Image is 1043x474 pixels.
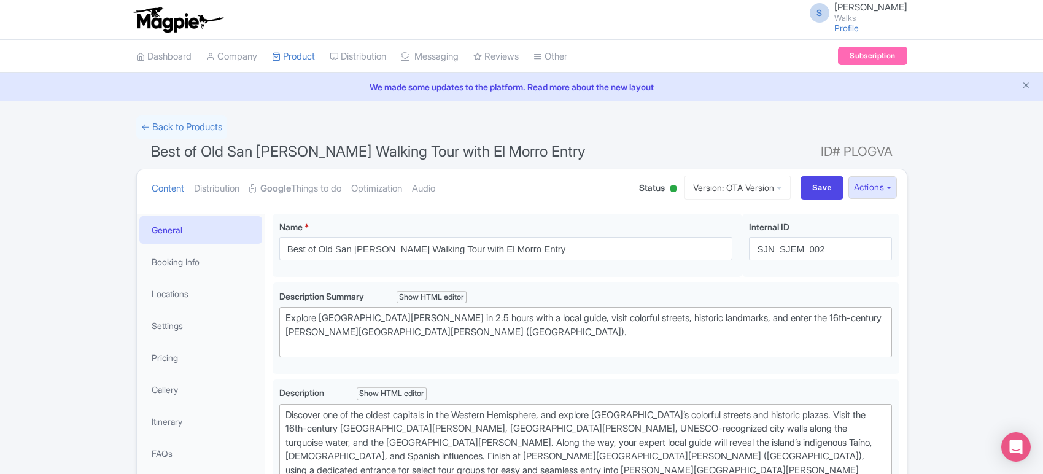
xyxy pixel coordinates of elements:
[801,176,843,200] input: Save
[272,40,315,74] a: Product
[285,311,886,353] div: Explore [GEOGRAPHIC_DATA][PERSON_NAME] in 2.5 hours with a local guide, visit colorful streets, h...
[821,139,893,164] span: ID# PLOGVA
[667,180,680,199] div: Active
[401,40,459,74] a: Messaging
[194,169,239,208] a: Distribution
[151,142,586,160] span: Best of Old San [PERSON_NAME] Walking Tour with El Morro Entry
[802,2,907,22] a: S [PERSON_NAME] Walks
[848,176,897,199] button: Actions
[260,182,291,196] strong: Google
[279,222,303,232] span: Name
[1022,79,1031,93] button: Close announcement
[139,408,262,435] a: Itinerary
[7,80,1036,93] a: We made some updates to the platform. Read more about the new layout
[152,169,184,208] a: Content
[834,1,907,13] span: [PERSON_NAME]
[357,387,427,400] div: Show HTML editor
[136,115,227,139] a: ← Back to Products
[249,169,341,208] a: GoogleThings to do
[412,169,435,208] a: Audio
[139,312,262,340] a: Settings
[330,40,386,74] a: Distribution
[351,169,402,208] a: Optimization
[130,6,225,33] img: logo-ab69f6fb50320c5b225c76a69d11143b.png
[139,344,262,371] a: Pricing
[136,40,192,74] a: Dashboard
[279,387,326,398] span: Description
[838,47,907,65] a: Subscription
[473,40,519,74] a: Reviews
[139,248,262,276] a: Booking Info
[834,23,859,33] a: Profile
[206,40,257,74] a: Company
[810,3,829,23] span: S
[684,176,791,200] a: Version: OTA Version
[397,291,467,304] div: Show HTML editor
[279,291,366,301] span: Description Summary
[139,216,262,244] a: General
[1001,432,1031,462] div: Open Intercom Messenger
[834,14,907,22] small: Walks
[749,222,789,232] span: Internal ID
[139,280,262,308] a: Locations
[139,440,262,467] a: FAQs
[639,181,665,194] span: Status
[139,376,262,403] a: Gallery
[533,40,567,74] a: Other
